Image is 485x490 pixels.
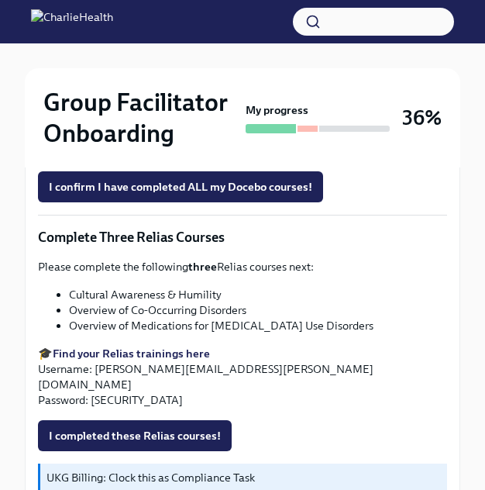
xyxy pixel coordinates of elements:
[38,228,447,247] p: Complete Three Relias Courses
[69,318,447,333] li: Overview of Medications for [MEDICAL_DATA] Use Disorders
[46,470,441,485] p: UKG Billing: Clock this as Compliance Task
[38,259,447,274] p: Please complete the following Relias courses next:
[69,287,447,302] li: Cultural Awareness & Humility
[38,171,323,202] button: I confirm I have completed ALL my Docebo courses!
[49,179,312,195] span: I confirm I have completed ALL my Docebo courses!
[69,302,447,318] li: Overview of Co-Occurring Disorders
[246,102,308,118] strong: My progress
[402,104,442,132] h3: 36%
[38,420,232,451] button: I completed these Relias courses!
[38,346,447,408] p: 🎓 Username: [PERSON_NAME][EMAIL_ADDRESS][PERSON_NAME][DOMAIN_NAME] Password: [SECURITY_DATA]
[188,260,217,274] strong: three
[31,9,113,34] img: CharlieHealth
[49,428,221,443] span: I completed these Relias courses!
[43,87,239,149] h2: Group Facilitator Onboarding
[53,347,210,361] a: Find your Relias trainings here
